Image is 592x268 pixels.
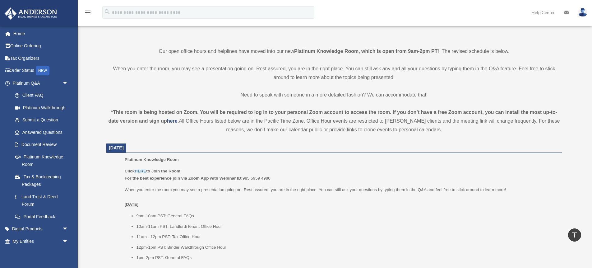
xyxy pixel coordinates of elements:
a: Platinum Q&Aarrow_drop_down [4,77,78,89]
a: Portal Feedback [9,210,78,223]
a: Home [4,27,78,40]
li: 12pm-1pm PST: Binder Walkthrough Office Hour [136,244,557,251]
a: Land Trust & Deed Forum [9,190,78,210]
strong: . [178,118,179,124]
strong: *This room is being hosted on Zoom. You will be required to log in to your personal Zoom account ... [108,110,557,124]
p: When you enter the room, you may see a presentation going on. Rest assured, you are in the right ... [106,64,562,82]
img: Anderson Advisors Platinum Portal [3,7,59,20]
div: NEW [36,66,49,75]
img: User Pic [578,8,587,17]
strong: Platinum Knowledge Room, which is open from 9am-2pm PT [294,49,437,54]
a: Document Review [9,139,78,151]
p: 985 5959 4980 [125,167,557,182]
a: My Entitiesarrow_drop_down [4,235,78,247]
li: 11am - 12pm PST: Tax Office Hour [136,233,557,241]
a: here [167,118,178,124]
span: Platinum Knowledge Room [125,157,179,162]
i: vertical_align_top [571,231,578,238]
p: Our open office hours and helplines have moved into our new ! The revised schedule is below. [106,47,562,56]
a: Answered Questions [9,126,78,139]
a: Platinum Knowledge Room [9,151,75,171]
li: 9am-10am PST: General FAQs [136,212,557,220]
p: When you enter the room you may see a presentation going on. Rest assured, you are in the right p... [125,186,557,208]
a: Client FAQ [9,89,78,102]
li: 1pm-2pm PST: General FAQs [136,254,557,261]
li: 10am-11am PST: Landlord/Tenant Office Hour [136,223,557,230]
a: Order StatusNEW [4,64,78,77]
i: search [104,8,111,15]
a: Tax & Bookkeeping Packages [9,171,78,190]
span: arrow_drop_down [62,77,75,90]
b: For the best experience join via Zoom App with Webinar ID: [125,176,243,181]
a: Submit a Question [9,114,78,126]
u: [DATE] [125,202,139,207]
a: menu [84,11,91,16]
div: All Office Hours listed below are in the Pacific Time Zone. Office Hour events are restricted to ... [106,108,562,134]
a: Platinum Walkthrough [9,101,78,114]
p: Need to speak with someone in a more detailed fashion? We can accommodate that! [106,91,562,99]
span: [DATE] [109,145,124,150]
a: Online Ordering [4,40,78,52]
i: menu [84,9,91,16]
a: vertical_align_top [568,228,581,242]
span: arrow_drop_down [62,235,75,248]
span: arrow_drop_down [62,223,75,236]
a: Tax Organizers [4,52,78,64]
b: Click to Join the Room [125,169,180,173]
a: HERE [135,169,146,173]
a: Digital Productsarrow_drop_down [4,223,78,235]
